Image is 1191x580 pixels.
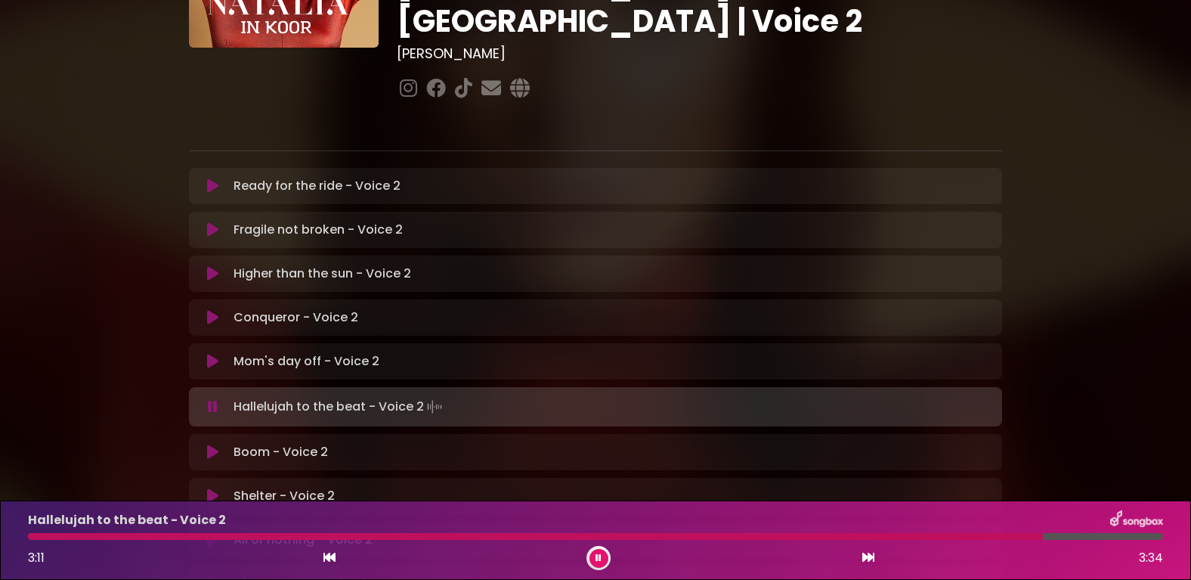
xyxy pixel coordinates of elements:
p: Hallelujah to the beat - Voice 2 [234,396,445,417]
img: songbox-logo-white.png [1110,510,1163,530]
h3: [PERSON_NAME] [397,45,1002,62]
p: Conqueror - Voice 2 [234,309,358,327]
p: Ready for the ride - Voice 2 [234,177,401,195]
p: Mom's day off - Voice 2 [234,352,379,371]
p: Hallelujah to the beat - Voice 2 [28,511,226,529]
p: Fragile not broken - Voice 2 [234,221,403,239]
span: 3:11 [28,549,45,566]
p: Shelter - Voice 2 [234,487,335,505]
p: Higher than the sun - Voice 2 [234,265,411,283]
img: waveform4.gif [424,396,445,417]
span: 3:34 [1139,549,1163,567]
p: Boom - Voice 2 [234,443,328,461]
